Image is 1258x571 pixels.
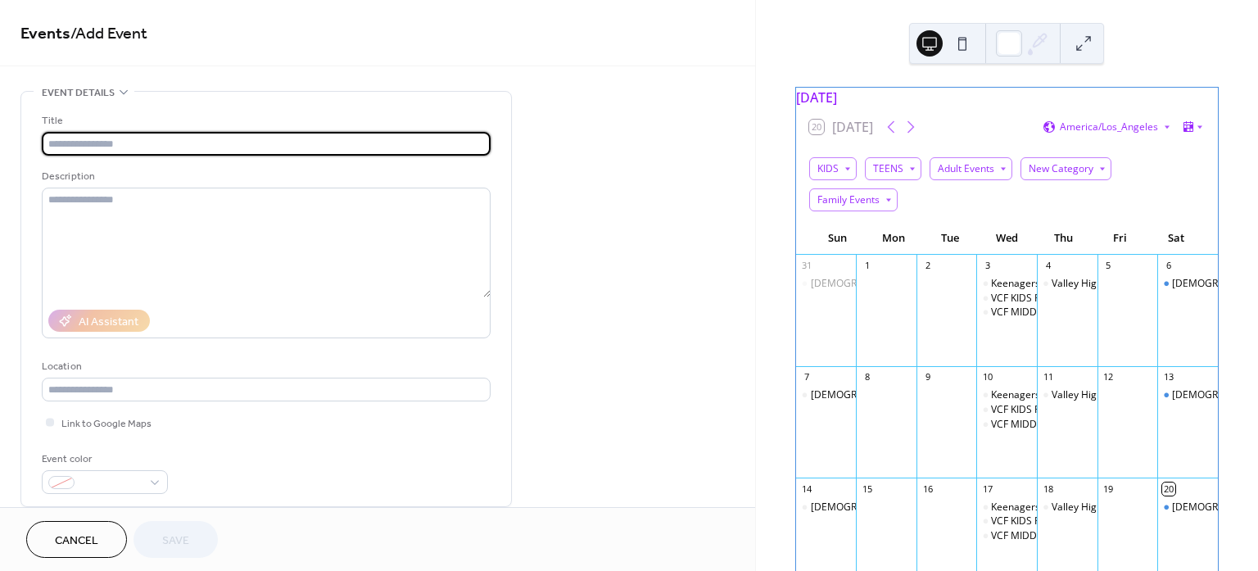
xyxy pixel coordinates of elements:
button: Cancel [26,521,127,558]
div: VCF MIDDLE SCHOOL RESUMES 2025 [976,418,1037,432]
div: 17 [981,483,993,495]
div: 11 [1042,371,1054,383]
span: Event details [42,84,115,102]
div: Church Services [796,388,857,402]
a: Events [20,18,70,50]
div: 9 [921,371,934,383]
div: VCF KIDS RESUMES 2025 [991,403,1105,417]
div: 18 [1042,483,1054,495]
div: 20 [1162,483,1174,495]
div: Tue [922,222,979,255]
div: Keenagers Group [991,277,1071,291]
div: 14 [801,483,813,495]
div: VCF KIDS RESUMES 2025 [991,292,1105,306]
div: Thu [1035,222,1092,255]
div: VCF KIDS RESUMES 2025 [991,514,1105,528]
div: Church Service [1157,501,1218,514]
div: Fri [1092,222,1148,255]
div: 16 [921,483,934,495]
div: Sat [1148,222,1205,255]
div: Church Service [1157,277,1218,291]
div: Valley High School Group 2025 Session [1037,388,1097,402]
div: 5 [1102,260,1115,272]
div: Keenagers Group [976,277,1037,291]
div: Description [42,168,487,185]
div: 6 [1162,260,1174,272]
div: 10 [981,371,993,383]
div: Valley High School Group 2025 Session [1037,501,1097,514]
div: Keenagers Group [991,501,1071,514]
div: VCF MIDDLE SCHOOL RESUMES 2025 [976,306,1037,319]
div: VCF KIDS RESUMES 2025 [976,292,1037,306]
div: Keenagers Group [976,501,1037,514]
div: VCF MIDDLE SCHOOL RESUMES 2025 [991,529,1162,543]
div: [DEMOGRAPHIC_DATA] Services [811,388,960,402]
div: [DATE] [796,88,1218,107]
div: Valley High School Group 2025 Session [1052,501,1229,514]
div: Event color [42,451,165,468]
div: Church Services [796,501,857,514]
div: 2 [921,260,934,272]
div: Church Services [796,277,857,291]
div: VCF MIDDLE SCHOOL RESUMES 2025 [991,418,1162,432]
div: [DEMOGRAPHIC_DATA] Services [811,501,960,514]
div: Valley High School Group 2025 Session [1052,277,1229,291]
div: 8 [861,371,873,383]
div: Keenagers Group [976,388,1037,402]
div: [DEMOGRAPHIC_DATA] Services [811,277,960,291]
div: 31 [801,260,813,272]
span: Cancel [55,532,98,550]
div: VCF MIDDLE SCHOOL RESUMES 2025 [976,529,1037,543]
div: 4 [1042,260,1054,272]
div: 19 [1102,483,1115,495]
div: VCF KIDS RESUMES 2025 [976,514,1037,528]
div: Location [42,358,487,375]
div: Church Service [1157,388,1218,402]
div: 7 [801,371,813,383]
div: VCF MIDDLE SCHOOL RESUMES 2025 [991,306,1162,319]
div: VCF KIDS RESUMES 2025 [976,403,1037,417]
div: Sun [809,222,866,255]
span: / Add Event [70,18,147,50]
div: 15 [861,483,873,495]
div: Title [42,112,487,129]
div: Mon [866,222,922,255]
span: Link to Google Maps [61,415,152,433]
div: 13 [1162,371,1174,383]
div: Wed [979,222,1035,255]
div: Valley High School Group 2025 Session [1052,388,1229,402]
span: America/Los_Angeles [1060,122,1158,132]
div: 12 [1102,371,1115,383]
div: 1 [861,260,873,272]
div: Keenagers Group [991,388,1071,402]
div: Valley High School Group 2025 Session [1037,277,1097,291]
div: 3 [981,260,993,272]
